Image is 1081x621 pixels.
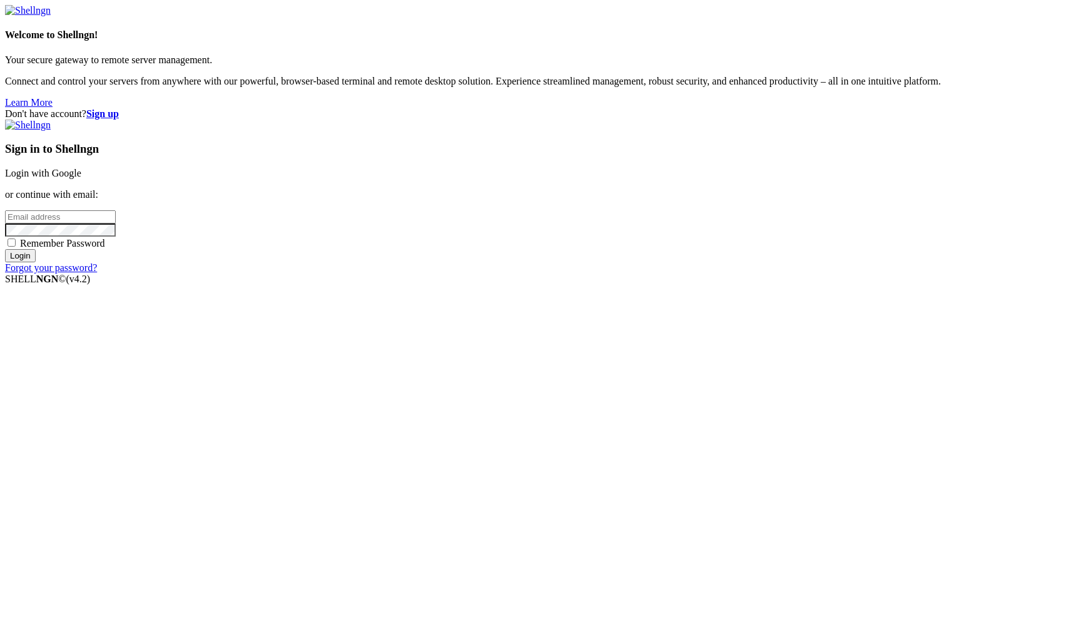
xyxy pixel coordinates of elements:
input: Remember Password [8,239,16,247]
span: Remember Password [20,238,105,249]
p: Your secure gateway to remote server management. [5,54,1076,66]
p: or continue with email: [5,189,1076,200]
img: Shellngn [5,120,51,131]
input: Login [5,249,36,262]
input: Email address [5,210,116,223]
p: Connect and control your servers from anywhere with our powerful, browser-based terminal and remo... [5,76,1076,87]
a: Login with Google [5,168,81,178]
span: 4.2.0 [66,274,91,284]
h4: Welcome to Shellngn! [5,29,1076,41]
div: Don't have account? [5,108,1076,120]
a: Sign up [86,108,119,119]
a: Forgot your password? [5,262,97,273]
a: Learn More [5,97,53,108]
h3: Sign in to Shellngn [5,142,1076,156]
img: Shellngn [5,5,51,16]
b: NGN [36,274,59,284]
span: SHELL © [5,274,90,284]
